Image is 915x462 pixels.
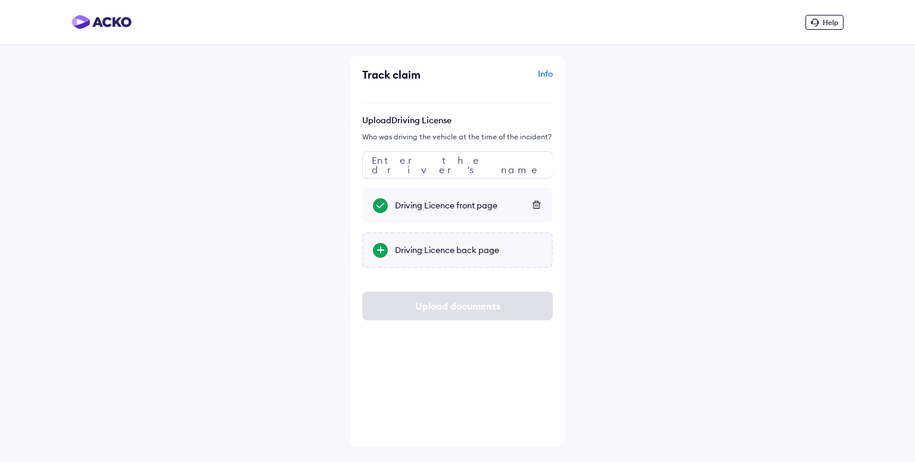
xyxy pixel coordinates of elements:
[362,115,553,126] p: Upload Driving License
[395,244,542,256] div: Driving Licence back page
[460,68,553,90] div: Info
[362,132,553,142] div: Who was driving the vehicle at the time of the incident?
[71,15,132,29] img: horizontal-gradient.png
[395,199,542,211] div: Driving Licence front page
[823,18,838,27] span: Help
[362,68,455,82] div: Track claim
